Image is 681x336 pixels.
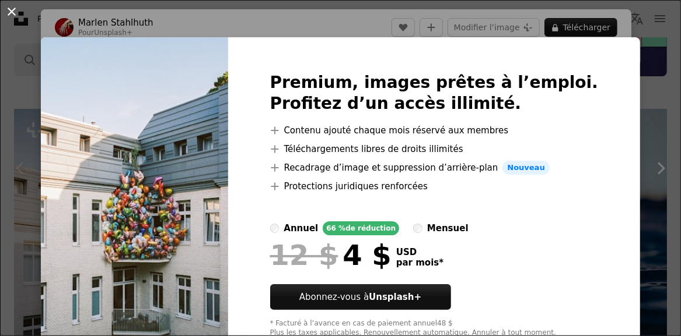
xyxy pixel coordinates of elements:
[270,284,451,310] button: Abonnez-vous àUnsplash+
[270,224,280,233] input: annuel66 %de réduction
[396,257,443,268] span: par mois *
[270,240,338,270] span: 12 $
[284,221,318,235] div: annuel
[396,247,443,257] span: USD
[270,240,392,270] div: 4 $
[270,142,599,156] li: Téléchargements libres de droits illimités
[270,179,599,193] li: Protections juridiques renforcées
[502,161,549,175] span: Nouveau
[369,292,421,302] strong: Unsplash+
[427,221,469,235] div: mensuel
[270,161,599,175] li: Recadrage d’image et suppression d’arrière-plan
[270,72,599,114] h2: Premium, images prêtes à l’emploi. Profitez d’un accès illimité.
[323,221,399,235] div: 66 % de réduction
[270,123,599,137] li: Contenu ajouté chaque mois réservé aux membres
[413,224,422,233] input: mensuel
